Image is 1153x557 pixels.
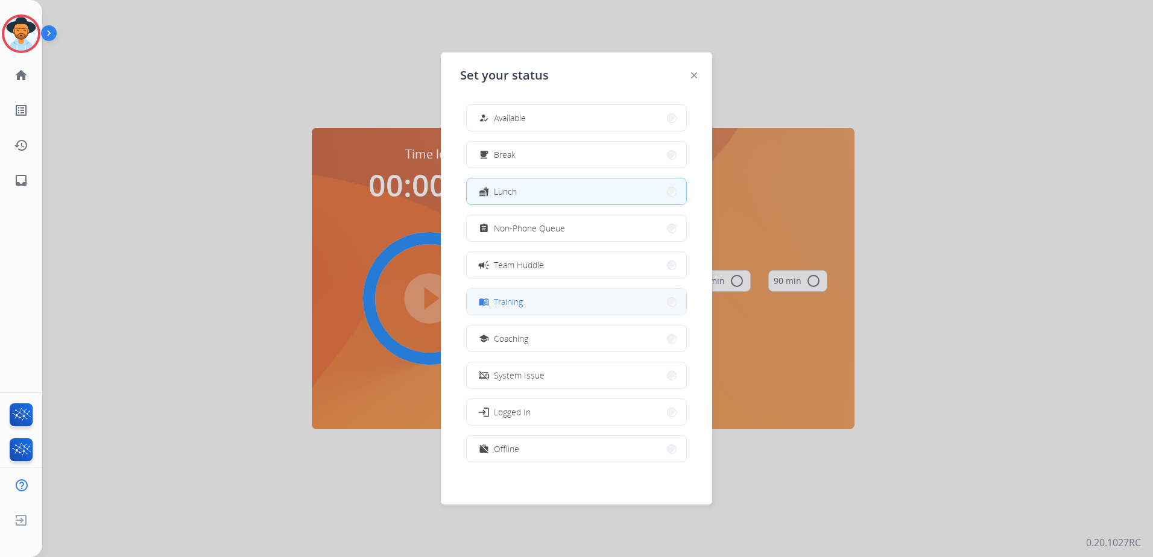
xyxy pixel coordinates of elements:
span: Offline [494,442,519,455]
button: System Issue [467,362,686,388]
button: Team Huddle [467,252,686,278]
span: Break [494,148,516,161]
span: Set your status [460,67,549,84]
button: Offline [467,436,686,462]
p: 0.20.1027RC [1086,535,1141,550]
span: Lunch [494,185,517,198]
mat-icon: home [14,68,28,83]
img: close-button [691,72,697,78]
span: Available [494,112,526,124]
button: Non-Phone Queue [467,215,686,241]
mat-icon: phonelink_off [479,370,489,380]
span: Team Huddle [494,259,544,271]
mat-icon: campaign [478,259,490,271]
button: Available [467,105,686,131]
img: avatar [4,17,38,51]
button: Coaching [467,326,686,351]
span: System Issue [494,369,545,382]
mat-icon: list_alt [14,103,28,118]
button: Break [467,142,686,168]
button: Logged In [467,399,686,425]
mat-icon: how_to_reg [479,113,489,123]
mat-icon: inbox [14,173,28,187]
mat-icon: fastfood [479,186,489,197]
mat-icon: free_breakfast [479,149,489,160]
mat-icon: school [479,333,489,344]
mat-icon: history [14,138,28,153]
span: Logged In [494,406,531,418]
mat-icon: work_off [479,444,489,454]
span: Coaching [494,332,528,345]
mat-icon: login [478,406,490,418]
mat-icon: menu_book [479,297,489,307]
mat-icon: assignment [479,223,489,233]
span: Training [494,295,523,308]
button: Lunch [467,178,686,204]
button: Training [467,289,686,315]
span: Non-Phone Queue [494,222,565,234]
